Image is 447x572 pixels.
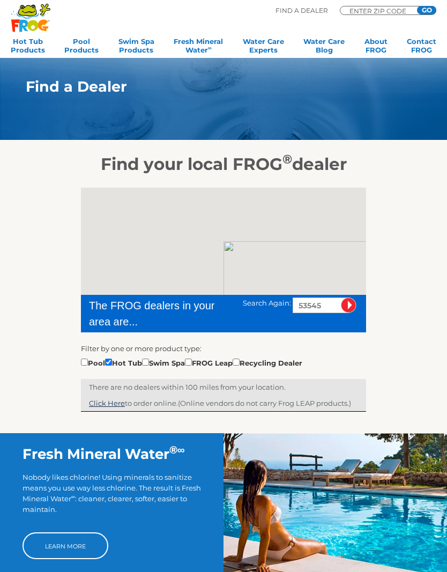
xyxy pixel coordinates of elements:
[64,37,99,58] a: PoolProducts
[89,399,178,407] span: to order online.
[89,298,227,330] div: The FROG dealers in your area are...
[208,45,212,51] sup: ∞
[407,37,436,58] a: ContactFROG
[275,6,328,16] p: Find A Dealer
[364,37,388,58] a: AboutFROG
[71,494,75,500] sup: ∞
[169,443,177,456] sup: ®
[81,343,202,354] label: Filter by one or more product type:
[10,154,437,174] h2: Find your local FROG dealer
[23,472,202,522] p: Nobody likes chlorine! Using minerals to sanitize means you use way less chlorine. The result is ...
[81,356,302,368] div: Pool Hot Tub Swim Spa FROG Leap Recycling Dealer
[118,37,154,58] a: Swim SpaProducts
[348,8,413,13] input: Zip Code Form
[26,78,394,95] h1: Find a Dealer
[174,37,223,58] a: Fresh MineralWater∞
[89,382,358,392] p: There are no dealers within 100 miles from your location.
[243,299,291,307] span: Search Again:
[303,37,345,58] a: Water CareBlog
[417,6,436,14] input: GO
[89,399,125,407] a: Click Here
[341,298,356,313] input: Submit
[177,443,185,456] sup: ∞
[282,151,292,167] sup: ®
[89,398,358,408] p: (Online vendors do not carry Frog LEAP products.)
[243,37,284,58] a: Water CareExperts
[23,445,202,463] h2: Fresh Mineral Water
[23,532,108,559] a: Learn More
[11,37,45,58] a: Hot TubProducts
